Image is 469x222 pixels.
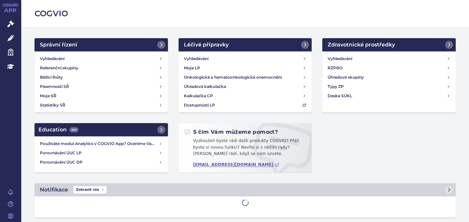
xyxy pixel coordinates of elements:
[184,128,278,136] h2: S čím Vám můžeme pomoct?
[184,74,282,81] h4: Onkologická a hematoonkologická onemocnění
[184,55,208,62] h4: Vyhledávání
[328,55,352,62] h4: Vyhledávání
[328,41,395,49] h2: Zdravotnické prostředky
[73,186,107,193] span: Zobrazit vše
[328,74,364,81] h4: Úhradové skupiny
[40,55,64,62] h4: Vyhledávání
[40,186,68,194] h2: Notifikace
[184,93,213,99] h4: Kalkulačka CP
[40,150,159,156] h4: Porovnávání ÚUC LP
[37,82,165,91] a: Písemnosti SŘ
[37,91,165,101] a: Moje SŘ
[40,102,65,109] h4: Statistiky SŘ
[40,74,63,81] h4: Běžící lhůty
[40,83,69,90] h4: Písemnosti SŘ
[40,159,159,166] h4: Porovnávání ÚUC DP
[37,54,165,63] a: Vyhledávání
[328,93,352,99] h4: Deska SÚKL
[184,65,200,71] h4: Moje LP
[328,65,343,71] h4: RZPRO
[37,63,165,73] a: Referenční skupiny
[184,102,215,109] h4: Dostupnosti LP
[181,73,309,82] a: Onkologická a hematoonkologická onemocnění
[325,82,453,91] a: Typy ZP
[328,83,344,90] h4: Typy ZP
[184,138,307,160] p: Vyzkoušeli byste rádi další produkty COGVIO? Přáli byste si novou funkci? Nevíte si s něčím rady?...
[325,63,453,73] a: RZPRO
[40,140,159,147] h4: Používáte modul Analytics v COGVIO App? Oceníme Vaši zpětnou vazbu!
[37,139,165,148] a: Používáte modul Analytics v COGVIO App? Oceníme Vaši zpětnou vazbu!
[179,38,312,51] a: Léčivé přípravky
[181,54,309,63] a: Vyhledávání
[181,82,309,91] a: Úhradová kalkulačka
[40,41,77,49] h2: Správní řízení
[37,101,165,110] a: Statistiky SŘ
[325,54,453,63] a: Vyhledávání
[39,126,78,134] h2: Education
[40,93,56,99] h4: Moje SŘ
[35,123,168,136] a: Education439
[193,162,280,167] a: [EMAIL_ADDRESS][DOMAIN_NAME]
[40,65,78,71] h4: Referenční skupiny
[184,83,226,90] h4: Úhradová kalkulačka
[37,73,165,82] a: Běžící lhůty
[325,73,453,82] a: Úhradové skupiny
[184,41,229,49] h2: Léčivé přípravky
[325,91,453,101] a: Deska SÚKL
[181,91,309,101] a: Kalkulačka CP
[181,63,309,73] a: Moje LP
[37,158,165,167] a: Porovnávání ÚUC DP
[35,38,168,51] a: Správní řízení
[37,148,165,158] a: Porovnávání ÚUC LP
[181,101,309,110] a: Dostupnosti LP
[69,127,78,132] span: 439
[35,8,456,19] h2: COGVIO
[322,38,456,51] a: Zdravotnické prostředky
[35,183,456,196] a: NotifikaceZobrazit vše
